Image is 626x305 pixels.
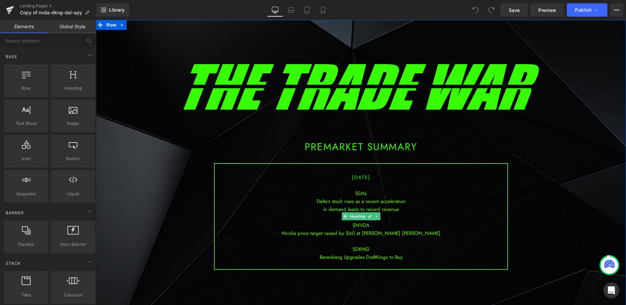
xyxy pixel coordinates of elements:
span: Stack [5,260,21,266]
h1: PREMARKET SUMMARY [71,123,460,131]
div: $DKNG [119,225,411,233]
a: Laptop [283,3,299,17]
a: Expand / Collapse [277,192,284,200]
span: Liquid [53,190,93,197]
span: Base [5,53,18,60]
button: Redo [485,3,498,17]
div: Berenberg Upgrades DraftKings to Buy [119,233,411,241]
span: Row [6,85,46,92]
span: Heading [53,85,93,92]
div: Open Intercom Messenger [603,282,619,298]
span: Tabs [6,291,46,298]
span: Publish [575,7,591,13]
a: Desktop [267,3,283,17]
span: Save [509,7,520,14]
a: Global Style [48,20,96,33]
div: in demand leads to record revenue [119,185,411,193]
div: Delta's stock rises as a recent acceleration [119,177,411,185]
div: $NVDA [119,201,411,209]
div: Nvidia price target raised by $60 at [PERSON_NAME] [PERSON_NAME] [119,209,411,217]
a: Landing Pages [20,3,96,9]
span: Banner [5,210,25,216]
a: Tablet [299,3,315,17]
a: New Library [96,3,129,17]
span: Separator [6,190,46,197]
span: Text Block [6,120,46,127]
div: $DAL [119,169,411,177]
span: Image [53,120,93,127]
span: Preview [538,7,556,14]
button: Undo [469,3,482,17]
span: Parallax [6,241,46,248]
button: Publish [567,3,607,17]
span: Carousel [53,291,93,298]
span: Button [53,155,93,162]
span: [DATE] [256,154,274,161]
button: More [610,3,623,17]
span: Library [109,7,125,13]
span: Icon [6,155,46,162]
span: Hero Banner [53,241,93,248]
span: Copy of nvda-dkng-dal-spy [20,10,82,15]
span: Heading [253,192,270,200]
a: Preview [530,3,564,17]
a: Mobile [315,3,331,17]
